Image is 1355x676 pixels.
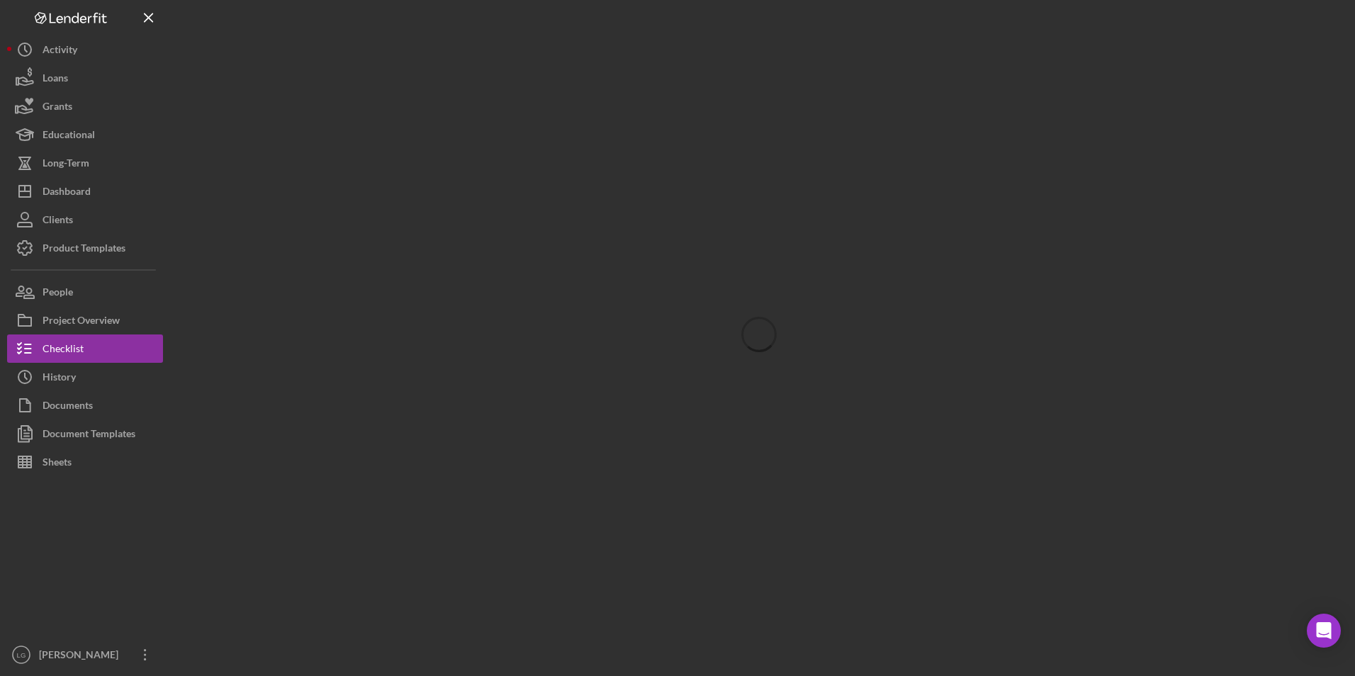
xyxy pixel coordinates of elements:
button: Documents [7,391,163,419]
button: Document Templates [7,419,163,448]
div: People [43,278,73,310]
button: Sheets [7,448,163,476]
button: Project Overview [7,306,163,334]
button: Product Templates [7,234,163,262]
div: Open Intercom Messenger [1307,614,1341,648]
div: Documents [43,391,93,423]
button: Educational [7,120,163,149]
div: Document Templates [43,419,135,451]
div: Product Templates [43,234,125,266]
div: History [43,363,76,395]
button: Dashboard [7,177,163,205]
button: People [7,278,163,306]
div: Loans [43,64,68,96]
div: Long-Term [43,149,89,181]
div: Clients [43,205,73,237]
button: Activity [7,35,163,64]
button: History [7,363,163,391]
text: LG [17,651,26,659]
div: Dashboard [43,177,91,209]
div: Sheets [43,448,72,480]
button: Clients [7,205,163,234]
button: Checklist [7,334,163,363]
div: Educational [43,120,95,152]
div: Checklist [43,334,84,366]
button: Long-Term [7,149,163,177]
div: [PERSON_NAME] [35,641,128,672]
div: Project Overview [43,306,120,338]
div: Grants [43,92,72,124]
div: Activity [43,35,77,67]
button: Loans [7,64,163,92]
button: LG[PERSON_NAME] [7,641,163,669]
button: Grants [7,92,163,120]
